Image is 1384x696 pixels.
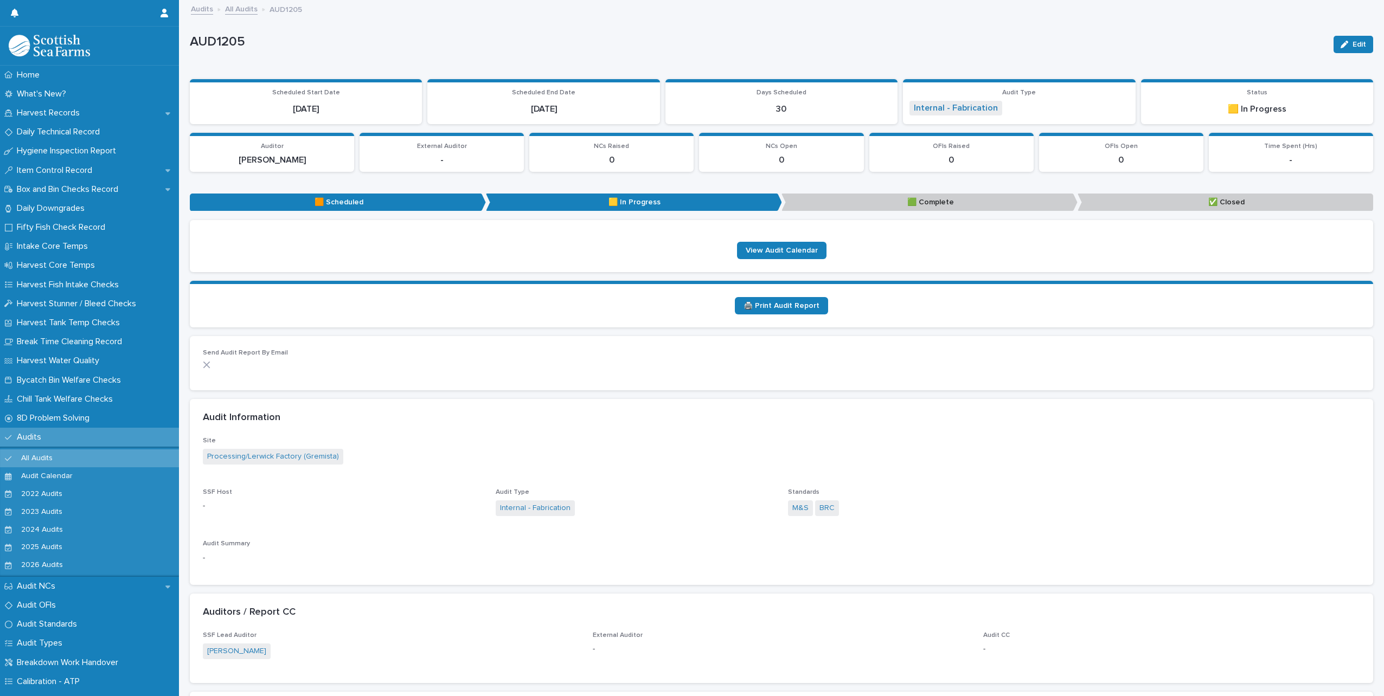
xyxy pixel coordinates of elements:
span: SSF Host [203,489,232,495]
p: Chill Tank Welfare Checks [12,394,121,404]
p: AUD1205 [190,34,1325,50]
p: 8D Problem Solving [12,413,98,423]
p: What's New? [12,89,75,99]
span: Scheduled Start Date [272,89,340,96]
p: Audit Standards [12,619,86,629]
span: View Audit Calendar [746,247,818,254]
p: Breakdown Work Handover [12,658,127,668]
span: 🖨️ Print Audit Report [744,302,819,310]
p: Harvest Water Quality [12,356,108,366]
p: 2022 Audits [12,489,71,499]
span: Audit Summary [203,540,250,547]
p: - [983,643,1360,655]
span: Audit CC [983,632,1010,639]
span: NCs Open [766,143,797,150]
span: Site [203,437,216,444]
p: - [203,552,1360,564]
p: Intake Core Temps [12,241,97,252]
p: Bycatch Bin Welfare Checks [12,375,130,385]
p: Harvest Records [12,108,88,118]
span: Status [1247,89,1267,96]
p: - [366,155,517,165]
p: 🟧 Scheduled [190,194,486,211]
p: Harvest Tank Temp Checks [12,318,129,328]
span: SSF Lead Auditor [203,632,257,639]
span: Edit [1353,41,1366,48]
p: 2026 Audits [12,560,72,570]
a: Internal - Fabrication [500,502,571,514]
p: Box and Bin Checks Record [12,184,127,195]
span: External Auditor [417,143,467,150]
p: [DATE] [434,104,653,114]
a: BRC [819,502,835,514]
p: 0 [876,155,1027,165]
p: Item Control Record [12,165,101,176]
p: Harvest Fish Intake Checks [12,280,127,290]
p: Break Time Cleaning Record [12,337,131,347]
p: AUD1205 [270,3,302,15]
p: 0 [706,155,857,165]
p: Hygiene Inspection Report [12,146,125,156]
p: Home [12,70,48,80]
span: Auditor [261,143,284,150]
p: 🟨 In Progress [486,194,782,211]
p: All Audits [12,454,61,463]
p: Calibration - ATP [12,676,88,687]
p: 🟨 In Progress [1148,104,1367,114]
img: mMrefqRFQpe26GRNOUkG [9,35,90,56]
p: 2025 Audits [12,543,71,552]
p: 0 [1046,155,1197,165]
p: Audit NCs [12,581,64,591]
a: All Audits [225,2,258,15]
h2: Auditors / Report CC [203,607,296,618]
span: Audit Type [496,489,529,495]
p: Audit Types [12,638,71,648]
p: - [1215,155,1367,165]
p: Audits [12,432,50,442]
a: Internal - Fabrication [914,103,998,113]
a: 🖨️ Print Audit Report [735,297,828,314]
span: OFIs Raised [933,143,970,150]
p: Audit OFIs [12,600,65,610]
p: Harvest Core Temps [12,260,104,270]
p: - [593,643,970,655]
a: View Audit Calendar [737,242,826,259]
a: Audits [191,2,213,15]
p: 2023 Audits [12,507,71,517]
span: Time Spent (Hrs) [1264,143,1317,150]
p: 🟩 Complete [781,194,1078,211]
p: 2024 Audits [12,525,72,534]
p: Harvest Stunner / Bleed Checks [12,299,145,309]
p: 30 [672,104,891,114]
a: M&S [792,502,809,514]
span: Days Scheduled [757,89,806,96]
span: External Auditor [593,632,643,639]
p: - [203,500,483,512]
p: Audit Calendar [12,472,81,481]
a: [PERSON_NAME] [207,646,266,657]
p: 0 [536,155,687,165]
a: Processing/Lerwick Factory (Gremista) [207,451,339,462]
p: Fifty Fish Check Record [12,222,114,233]
h2: Audit Information [203,412,280,424]
span: Send Audit Report By Email [203,350,288,356]
span: OFIs Open [1105,143,1138,150]
p: Daily Technical Record [12,127,108,137]
p: [DATE] [196,104,415,114]
span: Scheduled End Date [512,89,575,96]
span: Standards [788,489,819,495]
span: Audit Type [1002,89,1036,96]
p: Daily Downgrades [12,203,93,214]
span: NCs Raised [594,143,629,150]
button: Edit [1334,36,1373,53]
p: [PERSON_NAME] [196,155,348,165]
p: ✅ Closed [1078,194,1374,211]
